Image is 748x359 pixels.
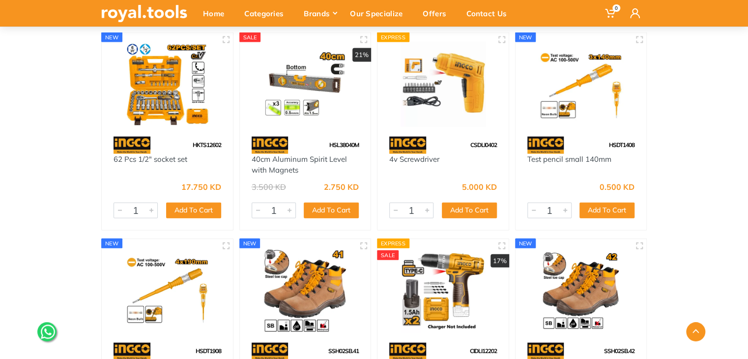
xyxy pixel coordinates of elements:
[343,3,416,24] div: Our Specialize
[460,3,520,24] div: Contact Us
[604,347,634,355] span: SSH02SB.42
[114,154,187,164] a: 62 Pcs 1/2" socket set
[304,203,359,218] button: Add To Cart
[297,3,343,24] div: Brands
[114,137,150,154] img: 91.webp
[101,32,122,42] div: new
[329,141,359,149] span: HSL38040M
[252,154,347,175] a: 40cm Aluminum Spirit Level with Magnets
[239,239,260,248] div: new
[101,5,187,22] img: royal.tools Logo
[527,137,564,154] img: 91.webp
[389,154,439,164] a: 4v Screwdriver
[389,137,426,154] img: 91.webp
[386,42,500,127] img: Royal Tools - 4v Screwdriver
[249,42,362,127] img: Royal Tools - 40cm Aluminum Spirit Level with Magnets
[470,141,497,149] span: CSDLI0402
[181,183,221,191] div: 17.750 KD
[239,32,261,42] div: SALE
[600,183,634,191] div: 0.500 KD
[196,347,221,355] span: HSDT1908
[386,248,500,333] img: Royal Tools - 12V Impact Drill cordless
[166,203,221,218] button: Add To Cart
[328,347,359,355] span: SSH02SB.41
[111,248,224,333] img: Royal Tools - Test pencil big 190mm
[579,203,634,218] button: Add To Cart
[515,32,536,42] div: new
[252,137,288,154] img: 91.webp
[515,239,536,248] div: new
[252,183,286,191] div: 3.500 KD
[416,3,460,24] div: Offers
[609,141,634,149] span: HSDT1408
[249,248,362,333] img: Royal Tools - Safety boots 41
[377,250,399,260] div: SALE
[490,254,509,268] div: 17%
[193,141,221,149] span: HKTS12602
[462,183,497,191] div: 5.000 KD
[237,3,297,24] div: Categories
[196,3,237,24] div: Home
[101,239,122,248] div: new
[377,32,409,42] div: Express
[377,239,409,248] div: Express
[612,4,620,12] span: 0
[352,48,371,62] div: 21%
[442,203,497,218] button: Add To Cart
[524,42,638,127] img: Royal Tools - Test pencil small 140mm
[324,183,359,191] div: 2.750 KD
[527,154,611,164] a: Test pencil small 140mm
[470,347,497,355] span: CIDLI12202
[111,42,224,127] img: Royal Tools - 62 Pcs 1/2
[524,248,638,333] img: Royal Tools - Safety boots 42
